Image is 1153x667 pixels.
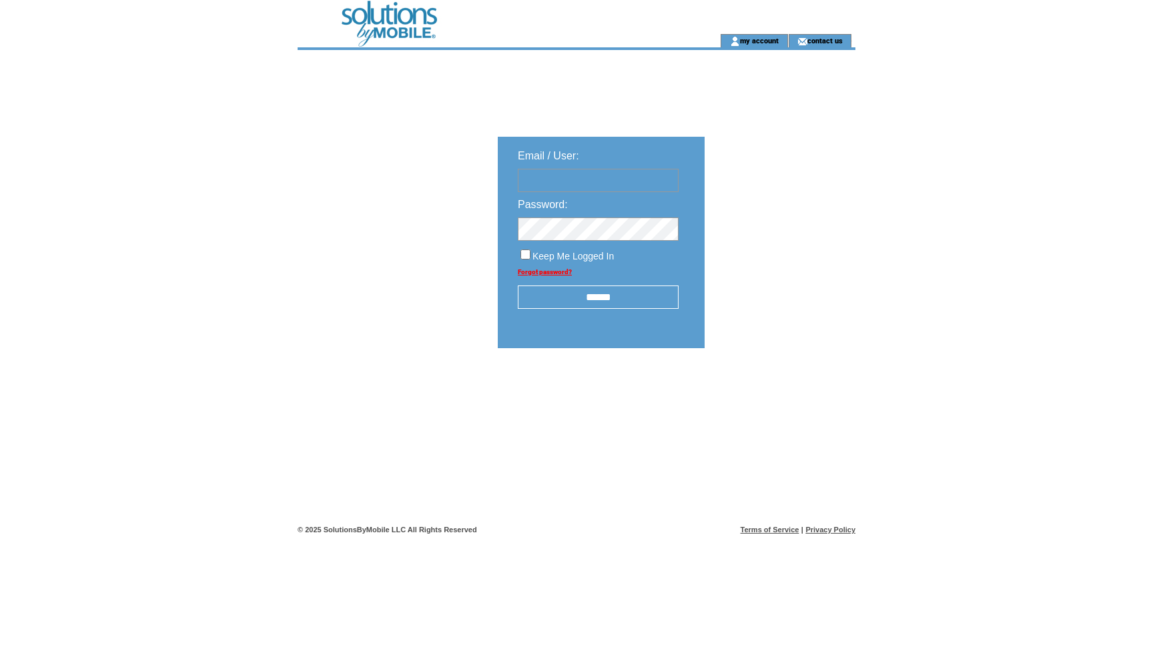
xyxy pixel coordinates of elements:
a: contact us [807,36,843,45]
a: my account [740,36,779,45]
span: Password: [518,199,568,210]
span: Keep Me Logged In [532,251,614,261]
img: contact_us_icon.gif;jsessionid=2520A5F365359558F4EABC522400FDCB [797,36,807,47]
img: account_icon.gif;jsessionid=2520A5F365359558F4EABC522400FDCB [730,36,740,47]
a: Privacy Policy [805,526,855,534]
a: Terms of Service [741,526,799,534]
span: | [801,526,803,534]
a: Forgot password? [518,268,572,275]
img: transparent.png;jsessionid=2520A5F365359558F4EABC522400FDCB [743,382,810,398]
span: Email / User: [518,150,579,161]
span: © 2025 SolutionsByMobile LLC All Rights Reserved [298,526,477,534]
